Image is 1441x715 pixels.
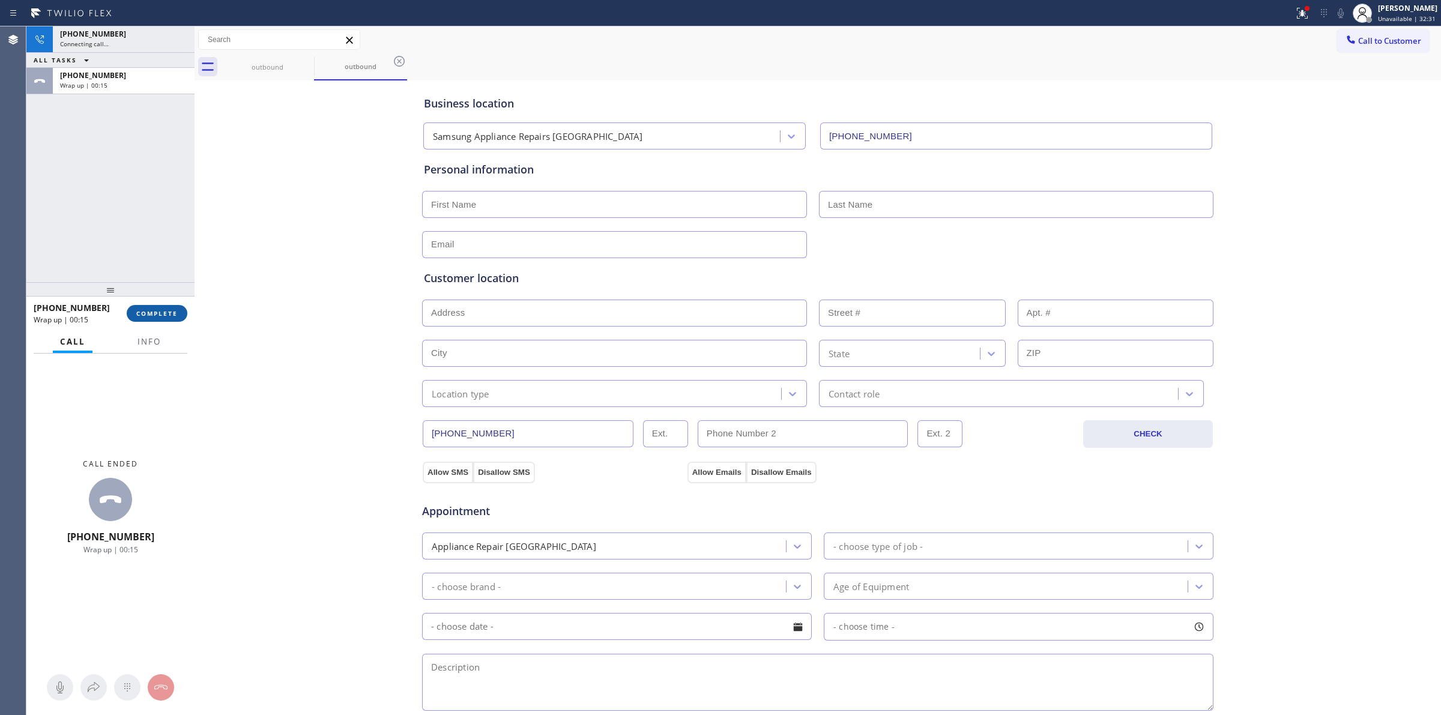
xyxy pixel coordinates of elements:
div: [PERSON_NAME] [1378,3,1437,13]
input: Search [199,30,360,49]
input: Phone Number 2 [698,420,908,447]
input: Address [422,300,807,327]
div: State [829,346,850,360]
span: Wrap up | 00:15 [60,81,107,89]
span: Call ended [83,459,138,469]
div: - choose brand - [432,579,501,593]
div: - choose type of job - [833,539,923,553]
div: Personal information [424,161,1212,178]
button: Allow Emails [687,462,746,483]
input: Phone Number [423,420,633,447]
button: Mute [47,674,73,701]
button: Open directory [80,674,107,701]
input: First Name [422,191,807,218]
input: Last Name [819,191,1213,218]
input: Ext. [643,420,688,447]
span: Call [60,336,85,347]
span: [PHONE_NUMBER] [67,530,154,543]
span: Connecting call… [60,40,109,48]
button: Disallow SMS [473,462,535,483]
input: ZIP [1018,340,1214,367]
button: Info [130,330,168,354]
input: City [422,340,807,367]
input: - choose date - [422,613,812,640]
button: Mute [1332,5,1349,22]
input: Email [422,231,807,258]
button: Hang up [148,674,174,701]
span: Wrap up | 00:15 [34,315,88,325]
button: CHECK [1083,420,1213,448]
div: outbound [315,62,406,71]
div: Appliance Repair [GEOGRAPHIC_DATA] [432,539,596,553]
span: COMPLETE [136,309,178,318]
button: Call [53,330,92,354]
span: Call to Customer [1358,35,1421,46]
span: Wrap up | 00:15 [83,545,138,555]
input: Street # [819,300,1006,327]
div: Samsung Appliance Repairs [GEOGRAPHIC_DATA] [433,130,643,143]
span: [PHONE_NUMBER] [34,302,110,313]
span: ALL TASKS [34,56,77,64]
button: COMPLETE [127,305,187,322]
input: Apt. # [1018,300,1214,327]
button: Call to Customer [1337,29,1429,52]
button: Open dialpad [114,674,140,701]
button: ALL TASKS [26,53,101,67]
div: Location type [432,387,489,400]
span: Info [137,336,161,347]
span: - choose time - [833,621,895,632]
div: outbound [222,62,313,71]
span: Unavailable | 32:31 [1378,14,1436,23]
div: Customer location [424,270,1212,286]
button: Disallow Emails [746,462,817,483]
div: Contact role [829,387,880,400]
span: [PHONE_NUMBER] [60,70,126,80]
div: Business location [424,95,1212,112]
span: [PHONE_NUMBER] [60,29,126,39]
input: Phone Number [820,122,1212,149]
span: Appointment [422,503,684,519]
input: Ext. 2 [917,420,962,447]
button: Allow SMS [423,462,473,483]
div: Age of Equipment [833,579,909,593]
